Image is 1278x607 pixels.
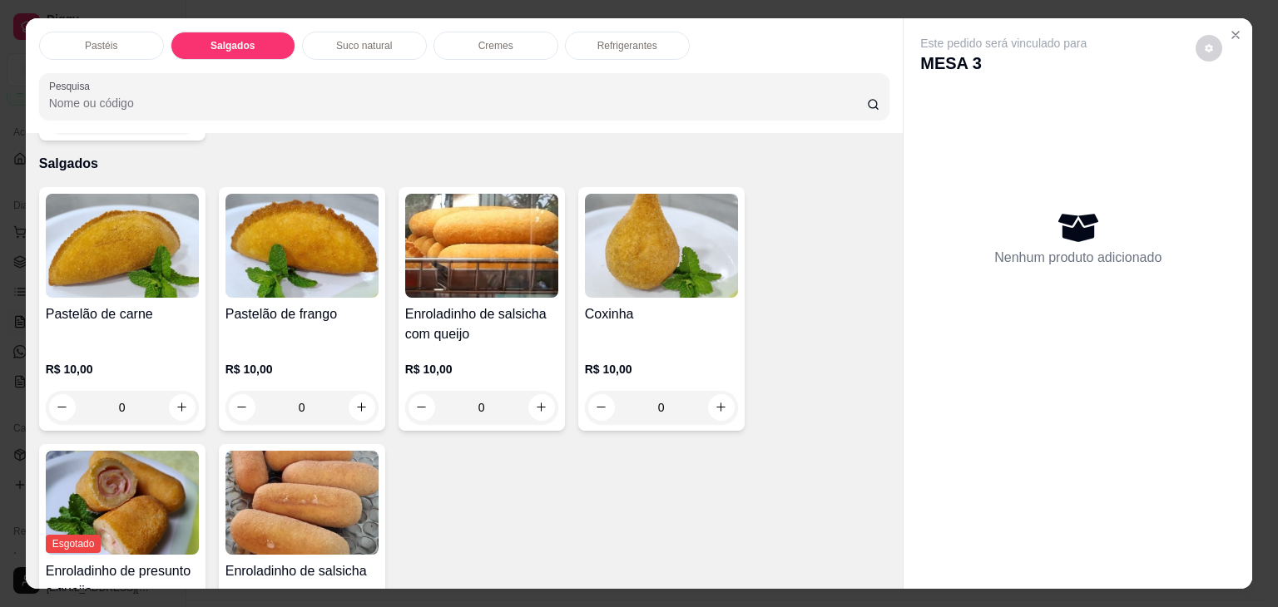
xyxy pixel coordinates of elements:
[528,394,555,421] button: increase-product-quantity
[1222,22,1249,48] button: Close
[46,451,199,555] img: product-image
[585,304,738,324] h4: Coxinha
[225,194,379,298] img: product-image
[585,361,738,378] p: R$ 10,00
[46,304,199,324] h4: Pastelão de carne
[225,451,379,555] img: product-image
[994,248,1162,268] p: Nenhum produto adicionado
[225,361,379,378] p: R$ 10,00
[588,394,615,421] button: decrease-product-quantity
[49,79,96,93] label: Pesquisa
[39,154,890,174] p: Salgados
[478,39,513,52] p: Cremes
[336,39,392,52] p: Suco natural
[409,394,435,421] button: decrease-product-quantity
[46,361,199,378] p: R$ 10,00
[225,304,379,324] h4: Pastelão de frango
[405,194,558,298] img: product-image
[46,194,199,298] img: product-image
[597,39,657,52] p: Refrigerantes
[708,394,735,421] button: increase-product-quantity
[405,304,558,344] h4: Enroladinho de salsicha com queijo
[85,39,117,52] p: Pastéis
[349,394,375,421] button: increase-product-quantity
[585,194,738,298] img: product-image
[405,361,558,378] p: R$ 10,00
[46,535,102,553] span: Esgotado
[49,95,867,111] input: Pesquisa
[49,394,76,421] button: decrease-product-quantity
[46,561,199,601] h4: Enroladinho de presunto e queijo
[225,561,379,581] h4: Enroladinho de salsicha
[920,52,1087,75] p: MESA 3
[1196,35,1222,62] button: decrease-product-quantity
[169,394,196,421] button: increase-product-quantity
[211,39,255,52] p: Salgados
[920,35,1087,52] p: Este pedido será vinculado para
[229,394,255,421] button: decrease-product-quantity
